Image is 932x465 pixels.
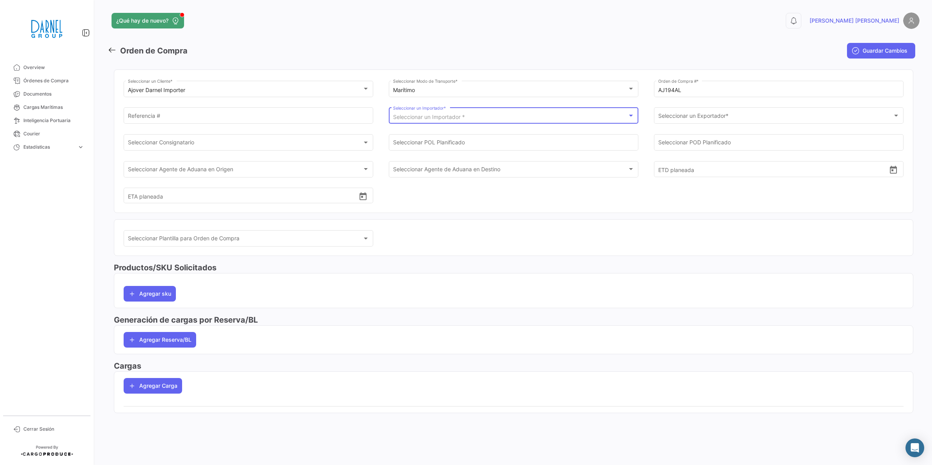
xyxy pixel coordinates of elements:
[863,47,907,55] span: Guardar Cambios
[847,43,915,59] button: Guardar Cambios
[23,64,84,71] span: Overview
[124,286,176,302] button: Agregar sku
[124,332,196,348] button: Agregar Reserva/BL
[23,117,84,124] span: Inteligencia Portuaria
[128,141,362,147] span: Seleccionar Consignatario
[128,87,185,93] mat-select-trigger: Ajover Darnel Importer
[120,45,188,57] h3: Orden de Compra
[128,237,362,243] span: Seleccionar Plantilla para Orden de Compra
[116,17,168,25] span: ¿Qué hay de nuevo?
[6,114,87,127] a: Inteligencia Portuaria
[889,165,898,174] button: Open calendar
[810,17,899,25] span: [PERSON_NAME] [PERSON_NAME]
[23,77,84,84] span: Órdenes de Compra
[23,144,74,151] span: Estadísticas
[393,114,465,120] span: Seleccionar un Importador *
[6,101,87,114] a: Cargas Marítimas
[128,167,362,174] span: Seleccionar Agente de Aduana en Origen
[905,438,924,457] div: Abrir Intercom Messenger
[6,127,87,140] a: Courier
[23,104,84,111] span: Cargas Marítimas
[658,114,893,121] span: Seleccionar un Exportador *
[114,314,913,325] h3: Generación de cargas por Reserva/BL
[77,144,84,151] span: expand_more
[23,91,84,98] span: Documentos
[903,12,920,29] img: placeholder-user.png
[23,130,84,137] span: Courier
[6,87,87,101] a: Documentos
[6,74,87,87] a: Órdenes de Compra
[393,167,627,174] span: Seleccionar Agente de Aduana en Destino
[114,360,913,371] h3: Cargas
[112,13,184,28] button: ¿Qué hay de nuevo?
[114,262,913,273] h3: Productos/SKU Solicitados
[124,378,182,394] button: Agregar Carga
[6,61,87,74] a: Overview
[23,426,84,433] span: Cerrar Sesión
[358,192,368,200] button: Open calendar
[27,9,66,48] img: 01997e35-fb34-43e5-9c25-aacad96cbbce.png
[393,87,415,93] mat-select-trigger: Marítimo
